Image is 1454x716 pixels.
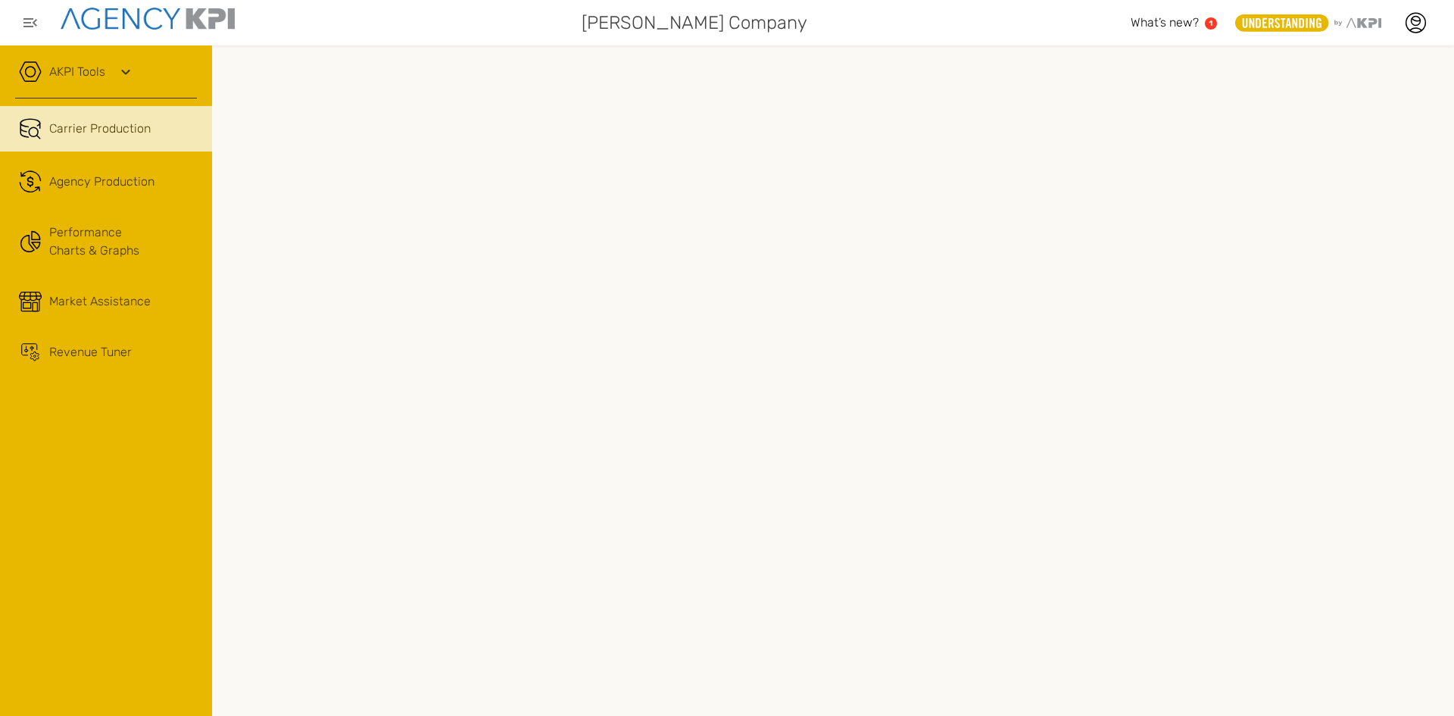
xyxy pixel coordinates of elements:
[1205,17,1217,30] a: 1
[582,9,807,36] span: [PERSON_NAME] Company
[49,173,154,191] span: Agency Production
[61,8,235,30] img: agencykpi-logo-550x69-2d9e3fa8.png
[49,292,151,311] span: Market Assistance
[1209,19,1213,27] text: 1
[49,343,132,361] span: Revenue Tuner
[1131,15,1199,30] span: What’s new?
[49,63,105,81] a: AKPI Tools
[49,120,151,138] span: Carrier Production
